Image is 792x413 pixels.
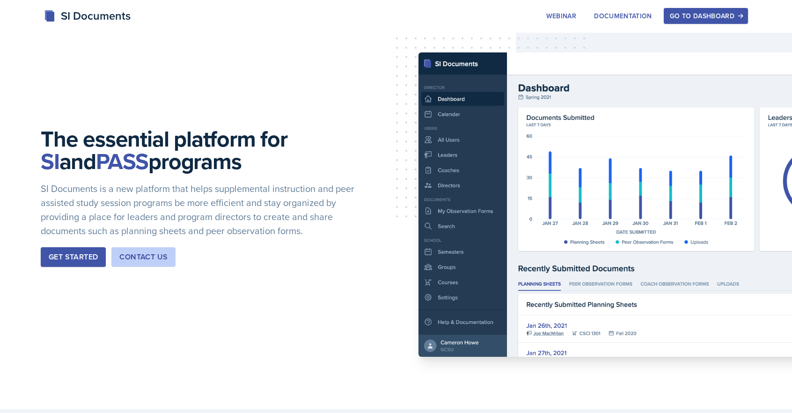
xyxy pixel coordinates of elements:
button: Webinar [540,8,582,24]
button: Get Started [41,247,106,267]
div: Contact Us [119,251,168,263]
div: Documentation [594,12,652,20]
button: Go to Dashboard [664,8,748,24]
button: Contact Us [111,247,176,267]
div: Get Started [49,251,98,263]
div: SI Documents [44,7,131,24]
button: Documentation [588,8,658,24]
div: Webinar [546,12,576,20]
div: Go to Dashboard [670,12,742,20]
